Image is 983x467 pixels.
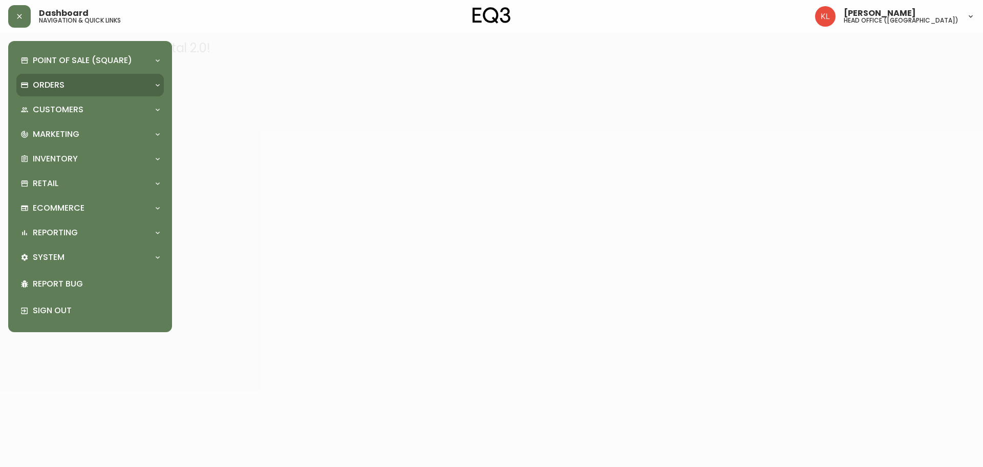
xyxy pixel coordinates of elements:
[16,98,164,121] div: Customers
[16,246,164,269] div: System
[33,153,78,165] p: Inventory
[844,17,958,24] h5: head office ([GEOGRAPHIC_DATA])
[33,252,65,263] p: System
[16,123,164,146] div: Marketing
[33,178,58,189] p: Retail
[844,9,916,17] span: [PERSON_NAME]
[16,148,164,170] div: Inventory
[16,172,164,195] div: Retail
[39,9,89,17] span: Dashboard
[33,227,78,238] p: Reporting
[473,7,510,24] img: logo
[16,271,164,297] div: Report Bug
[33,129,79,140] p: Marketing
[33,305,160,316] p: Sign Out
[33,79,65,91] p: Orders
[815,6,836,27] img: 2c0c8aa7421344cf0398c7f872b772b5
[16,49,164,72] div: Point of Sale (Square)
[16,297,164,324] div: Sign Out
[33,104,83,115] p: Customers
[39,17,121,24] h5: navigation & quick links
[16,221,164,244] div: Reporting
[33,55,132,66] p: Point of Sale (Square)
[16,74,164,96] div: Orders
[16,197,164,219] div: Ecommerce
[33,202,84,214] p: Ecommerce
[33,278,160,290] p: Report Bug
